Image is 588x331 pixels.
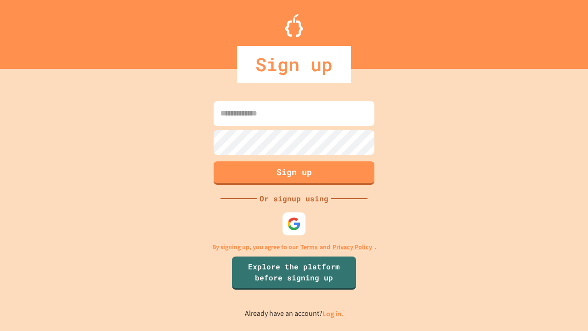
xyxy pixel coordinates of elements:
[232,257,356,290] a: Explore the platform before signing up
[257,193,331,204] div: Or signup using
[214,161,374,185] button: Sign up
[285,14,303,37] img: Logo.svg
[212,242,376,252] p: By signing up, you agree to our and .
[245,308,344,320] p: Already have an account?
[237,46,351,83] div: Sign up
[300,242,317,252] a: Terms
[333,242,372,252] a: Privacy Policy
[322,309,344,319] a: Log in.
[287,217,301,231] img: google-icon.svg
